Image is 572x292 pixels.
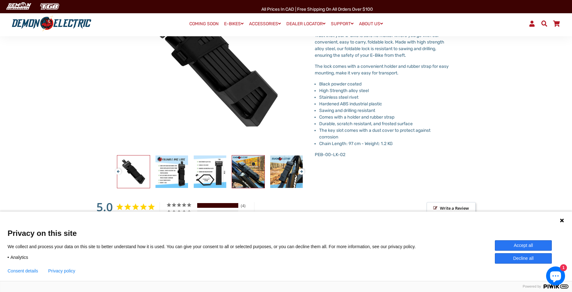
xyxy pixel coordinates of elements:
[520,284,544,289] span: Powered by
[10,254,28,260] span: Analytics
[270,155,303,188] img: Foldable Bike Lock - Demon Electric
[8,268,38,273] button: Consent details
[284,19,328,28] a: DEALER LOCATOR
[495,240,552,251] button: Accept all
[298,165,302,172] button: Next
[117,155,150,188] img: Foldable Bike Lock - Demon Electric
[8,229,564,238] span: Privacy on this site
[3,1,33,12] img: Demon Electric
[357,19,385,28] a: ABOUT US
[9,15,94,32] img: Demon Electric logo
[155,155,188,188] img: Foldable Bike Lock - Demon Electric
[222,19,246,28] a: E-BIKES
[239,203,253,208] div: 4
[115,165,119,172] button: Previous
[187,20,221,28] a: COMING SOON
[319,127,449,140] li: The key slot comes with a dust cover to protect against corrosion
[96,199,113,215] strong: 5.0
[315,151,449,158] p: PEB-00-LK-02
[319,101,449,107] li: Hardened ABS industrial plastic
[427,202,476,214] span: Write a Review
[319,81,449,87] li: Black powder coated
[8,244,425,249] p: We collect and process your data on this site to better understand how it is used. You can give y...
[319,114,449,120] li: Comes with a holder and rubber strap
[319,94,449,101] li: Stainless steel rivet
[166,202,196,207] div: 5 ★
[319,107,449,114] li: Sawing and drilling resistant
[48,268,76,273] a: Privacy policy
[261,7,373,12] span: All Prices in CAD | Free shipping on all orders over $100
[329,19,356,28] a: SUPPORT
[315,32,449,59] p: Trust that your E-Bike is safe no matter where you go with our convenient, easy to carry, foldabl...
[544,266,567,287] inbox-online-store-chat: Shopify online store chat
[319,140,449,147] li: Chain Length: 97 cm - Weight: 1.2 KG
[197,203,238,208] div: 100%
[495,253,552,264] button: Decline all
[319,120,449,127] li: Durable, scratch resistant, and frosted surface
[194,155,226,188] img: Foldable Bike Lock - Demon Electric
[232,155,265,188] img: Foldable Bike Lock - Demon Electric
[197,203,238,208] div: 5-Star Ratings
[315,63,449,76] p: The lock comes with a convenient holder and rubber strap for easy mounting, make it very easy for...
[247,19,283,28] a: ACCESSORIES
[37,1,63,12] img: TGB Canada
[319,87,449,94] li: High Strength alloy steel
